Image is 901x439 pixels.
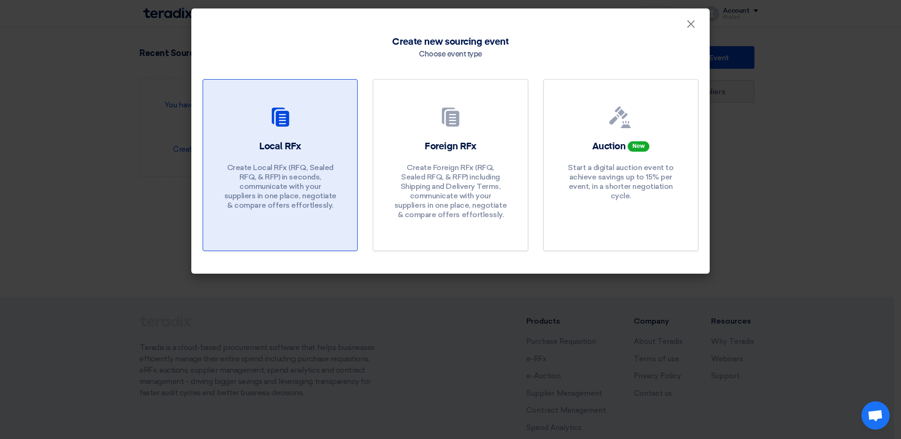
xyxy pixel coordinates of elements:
button: Close [679,15,703,34]
span: Auction [592,142,626,151]
h2: Foreign RFx [425,140,476,153]
span: × [686,17,696,36]
a: Open chat [861,401,890,430]
a: Auction New Start a digital auction event to achieve savings up to 15% per event, in a shorter ne... [543,79,698,251]
p: Create Foreign RFx (RFQ, Sealed RFQ, & RFP) including Shipping and Delivery Terms, communicate wi... [394,163,507,219]
p: Start a digital auction event to achieve savings up to 15% per event, in a shorter negotiation cy... [564,163,677,201]
div: Choose event type [419,49,482,60]
h2: Local RFx [259,140,301,153]
span: New [628,141,649,152]
span: Create new sourcing event [392,35,508,49]
p: Create Local RFx (RFQ, Sealed RFQ, & RFP) in seconds, communicate with your suppliers in one plac... [224,163,337,210]
a: Foreign RFx Create Foreign RFx (RFQ, Sealed RFQ, & RFP) including Shipping and Delivery Terms, co... [373,79,528,251]
a: Local RFx Create Local RFx (RFQ, Sealed RFQ, & RFP) in seconds, communicate with your suppliers i... [203,79,358,251]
